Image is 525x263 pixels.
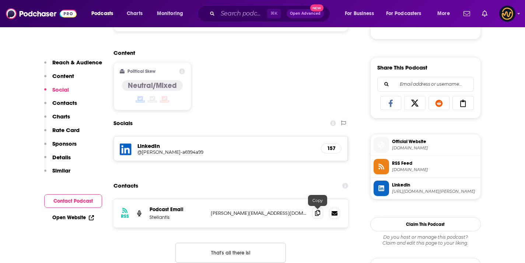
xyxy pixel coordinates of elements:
[392,160,477,167] span: RSS Feed
[218,8,267,19] input: Search podcasts, credits, & more...
[127,8,143,19] span: Charts
[127,69,155,74] h2: Political Skew
[52,214,94,221] a: Open Website
[327,145,335,152] h5: 157
[308,195,327,206] div: Copy
[52,59,102,66] p: Reach & Audience
[52,72,74,79] p: Content
[370,234,481,246] div: Claim and edit this page to your liking.
[392,138,477,145] span: Official Website
[428,96,450,110] a: Share on Reddit
[175,243,286,263] button: Nothing here.
[386,8,421,19] span: For Podcasters
[137,149,315,155] a: @[PERSON_NAME]-a6994a99
[479,7,490,20] a: Show notifications dropdown
[384,77,468,91] input: Email address or username...
[310,4,323,11] span: New
[392,182,477,188] span: Linkedin
[137,149,255,155] h5: @[PERSON_NAME]-a6994a99
[437,8,450,19] span: More
[113,179,138,193] h2: Contacts
[152,8,193,19] button: open menu
[340,8,383,19] button: open menu
[370,234,481,240] span: Do you host or manage this podcast?
[374,159,477,174] a: RSS Feed[DOMAIN_NAME]
[44,113,70,127] button: Charts
[44,72,74,86] button: Content
[157,8,183,19] span: Monitoring
[86,8,123,19] button: open menu
[91,8,113,19] span: Podcasts
[44,99,77,113] button: Contacts
[290,12,321,15] span: Open Advanced
[150,206,205,213] p: Podcast Email
[377,77,474,92] div: Search followers
[113,49,343,56] h2: Content
[345,8,374,19] span: For Business
[122,8,147,19] a: Charts
[44,194,102,208] button: Contact Podcast
[52,167,70,174] p: Similar
[44,86,69,100] button: Social
[377,64,427,71] h3: Share This Podcast
[52,154,71,161] p: Details
[499,6,515,22] img: User Profile
[461,7,473,20] a: Show notifications dropdown
[287,9,324,18] button: Open AdvancedNew
[113,116,133,130] h2: Socials
[392,189,477,194] span: https://www.linkedin.com/in/elizabeth-mary-beaubien-a6994a99
[499,6,515,22] button: Show profile menu
[44,59,102,72] button: Reach & Audience
[52,113,70,120] p: Charts
[150,214,205,220] p: Stellantis
[44,127,80,140] button: Rate Card
[52,86,69,93] p: Social
[452,96,474,110] a: Copy Link
[392,145,477,151] span: linkedin.com
[374,137,477,153] a: Official Website[DOMAIN_NAME]
[52,99,77,106] p: Contacts
[6,7,77,21] img: Podchaser - Follow, Share and Rate Podcasts
[404,96,426,110] a: Share on X/Twitter
[121,213,129,219] h3: RSS
[432,8,459,19] button: open menu
[128,81,177,90] h4: Neutral/Mixed
[211,210,307,216] p: [PERSON_NAME][EMAIL_ADDRESS][DOMAIN_NAME]
[392,167,477,173] span: anchor.fm
[52,140,77,147] p: Sponsors
[137,142,315,149] h5: LinkedIn
[204,5,337,22] div: Search podcasts, credits, & more...
[44,154,71,167] button: Details
[499,6,515,22] span: Logged in as LowerStreet
[370,217,481,231] button: Claim This Podcast
[52,127,80,134] p: Rate Card
[44,167,70,181] button: Similar
[267,9,281,18] span: ⌘ K
[374,181,477,196] a: Linkedin[URL][DOMAIN_NAME][PERSON_NAME]
[381,8,432,19] button: open menu
[44,140,77,154] button: Sponsors
[380,96,402,110] a: Share on Facebook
